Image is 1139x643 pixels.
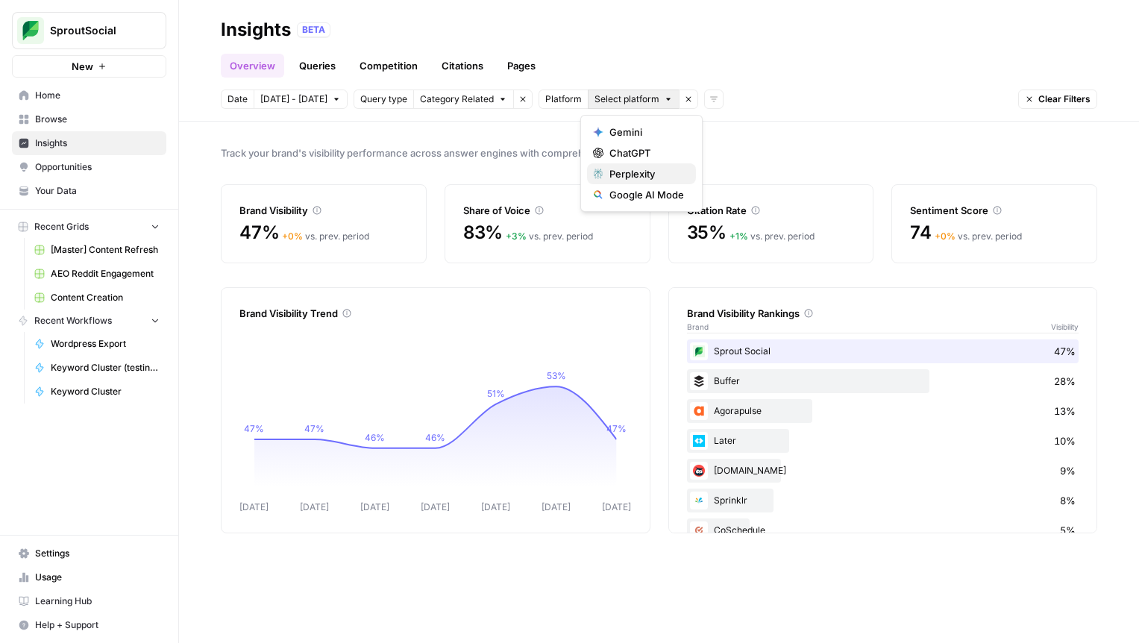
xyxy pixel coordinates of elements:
tspan: 51% [487,388,505,399]
tspan: [DATE] [542,501,571,512]
a: Browse [12,107,166,131]
div: Select platform [580,115,703,212]
tspan: [DATE] [602,501,631,512]
a: [Master] Content Refresh [28,238,166,262]
div: vs. prev. period [729,230,815,243]
span: Recent Workflows [34,314,112,327]
span: Wordpress Export [51,337,160,351]
span: 74 [910,221,932,245]
img: zlht7lzhnpn8aylkit0kc9fgx7uw [690,521,708,539]
span: Google AI Mode [609,187,684,202]
a: Pages [498,54,545,78]
button: Workspace: SproutSocial [12,12,166,49]
a: Settings [12,542,166,565]
div: Agorapulse [687,399,1079,423]
img: y7aogpycgqgftgr3z9exmtd1oo6j [690,432,708,450]
div: Brand Visibility [239,203,408,218]
button: Category Related [413,90,513,109]
div: Citation Rate [687,203,856,218]
a: Your Data [12,179,166,203]
div: vs. prev. period [506,230,593,243]
span: Visibility [1051,321,1079,333]
a: Wordpress Export [28,332,166,356]
span: 83% [463,221,503,245]
tspan: [DATE] [300,501,329,512]
span: Query type [360,92,407,106]
a: Overview [221,54,284,78]
button: Recent Grids [12,216,166,238]
div: Buffer [687,369,1079,393]
a: Keyword Cluster (testing copy) [28,356,166,380]
span: Learning Hub [35,595,160,608]
a: Opportunities [12,155,166,179]
span: 28% [1054,374,1076,389]
tspan: 46% [365,432,385,443]
div: Brand Visibility Trend [239,306,632,321]
button: [DATE] - [DATE] [254,90,348,109]
div: Later [687,429,1079,453]
div: Sprinklr [687,489,1079,512]
span: 13% [1054,404,1076,418]
div: Brand Visibility Rankings [687,306,1079,321]
span: Settings [35,547,160,560]
div: BETA [297,22,330,37]
span: + 3 % [506,230,527,242]
span: Your Data [35,184,160,198]
tspan: 47% [244,423,264,434]
span: 35% [687,221,727,245]
a: Citations [433,54,492,78]
a: Content Creation [28,286,166,310]
a: Insights [12,131,166,155]
span: Clear Filters [1038,92,1091,106]
tspan: [DATE] [481,501,510,512]
span: Opportunities [35,160,160,174]
span: 5% [1060,523,1076,538]
div: vs. prev. period [935,230,1022,243]
span: Brand [687,321,709,333]
span: 47% [239,221,279,245]
div: Share of Voice [463,203,632,218]
a: AEO Reddit Engagement [28,262,166,286]
tspan: 47% [304,423,324,434]
span: Recent Grids [34,220,89,233]
span: Usage [35,571,160,584]
img: zt6ofbgs4xs9urgdfg341wdjmvrt [690,492,708,509]
span: Home [35,89,160,102]
span: Keyword Cluster (testing copy) [51,361,160,374]
span: New [72,59,93,74]
span: + 0 % [282,230,303,242]
button: Help + Support [12,613,166,637]
tspan: 46% [425,432,445,443]
span: [DATE] - [DATE] [260,92,327,106]
button: New [12,55,166,78]
a: Home [12,84,166,107]
span: + 1 % [729,230,748,242]
span: Category Related [420,92,494,106]
span: Insights [35,137,160,150]
a: Keyword Cluster [28,380,166,404]
span: Gemini [609,125,684,139]
a: Queries [290,54,345,78]
span: Keyword Cluster [51,385,160,398]
img: cshlsokdl6dyfr8bsio1eab8vmxt [690,372,708,390]
tspan: [DATE] [360,501,389,512]
img: SproutSocial Logo [17,17,44,44]
a: Learning Hub [12,589,166,613]
button: Clear Filters [1018,90,1097,109]
span: 9% [1060,463,1076,478]
tspan: [DATE] [239,501,269,512]
div: Sprout Social [687,339,1079,363]
span: Perplexity [609,166,684,181]
span: 8% [1060,493,1076,508]
span: AEO Reddit Engagement [51,267,160,280]
span: ChatGPT [609,145,684,160]
div: Sentiment Score [910,203,1079,218]
button: Recent Workflows [12,310,166,332]
img: bdk5hmq51hybguk6nfnb00w3ohyf [690,402,708,420]
span: Track your brand's visibility performance across answer engines with comprehensive metrics. [221,145,1097,160]
tspan: 47% [606,423,627,434]
span: 47% [1054,344,1076,359]
div: [DOMAIN_NAME] [687,459,1079,483]
span: Content Creation [51,291,160,304]
span: Select platform [594,92,659,106]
